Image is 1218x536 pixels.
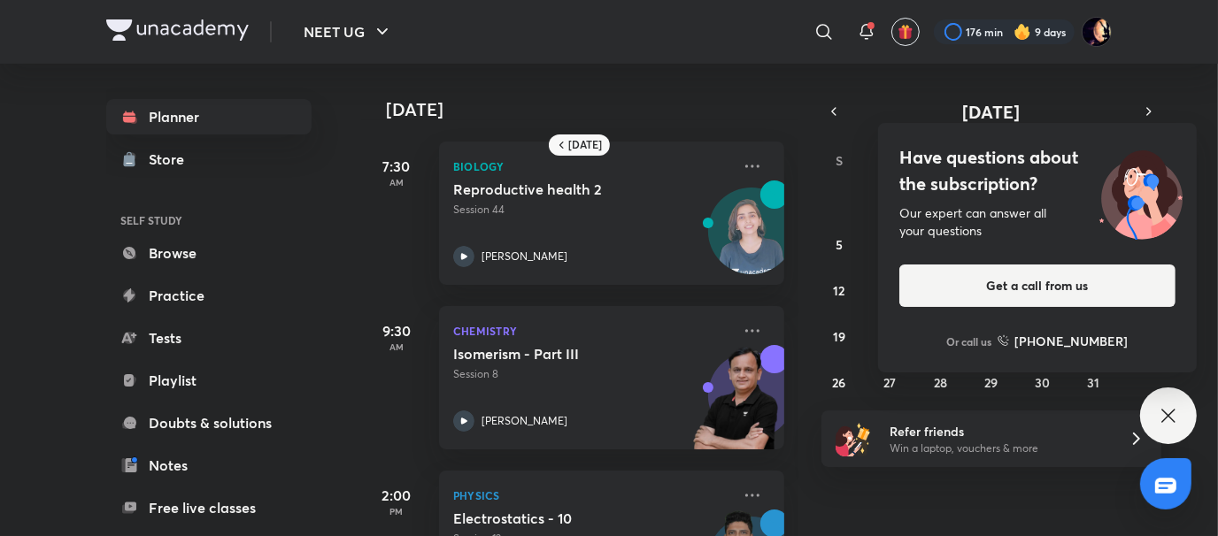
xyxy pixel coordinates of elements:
[1028,368,1056,396] button: October 30, 2025
[482,249,567,264] p: [PERSON_NAME]
[482,413,567,429] p: [PERSON_NAME]
[361,506,432,517] p: PM
[106,142,312,177] a: Store
[836,421,871,456] img: referral
[899,204,1176,240] div: Our expert can answer all your questions
[106,235,312,271] a: Browse
[361,320,432,341] h5: 9:30
[825,368,853,396] button: October 26, 2025
[875,230,904,258] button: October 6, 2025
[1035,374,1050,391] abbr: October 30, 2025
[899,144,1176,197] h4: Have questions about the subscription?
[361,341,432,352] p: AM
[687,345,784,467] img: unacademy
[106,405,312,440] a: Doubts & solutions
[875,368,904,396] button: October 27, 2025
[453,202,731,218] p: Session 44
[875,276,904,304] button: October 13, 2025
[106,205,312,235] h6: SELF STUDY
[825,322,853,350] button: October 19, 2025
[833,328,845,345] abbr: October 19, 2025
[998,332,1129,350] a: [PHONE_NUMBER]
[1085,144,1197,240] img: ttu_illustration_new.svg
[836,236,843,253] abbr: October 5, 2025
[106,320,312,356] a: Tests
[453,180,674,198] h5: Reproductive health 2
[106,490,312,525] a: Free live classes
[106,363,312,398] a: Playlist
[1087,374,1099,391] abbr: October 31, 2025
[453,320,731,341] p: Chemistry
[149,149,195,170] div: Store
[1015,332,1129,350] h6: [PHONE_NUMBER]
[836,152,843,169] abbr: Sunday
[361,485,432,506] h5: 2:00
[293,14,404,50] button: NEET UG
[453,485,731,506] p: Physics
[453,366,731,382] p: Session 8
[106,19,249,45] a: Company Logo
[890,440,1107,456] p: Win a laptop, vouchers & more
[453,345,674,363] h5: Isomerism - Part III
[361,177,432,188] p: AM
[833,282,844,299] abbr: October 12, 2025
[361,156,432,177] h5: 7:30
[883,374,896,391] abbr: October 27, 2025
[825,230,853,258] button: October 5, 2025
[106,448,312,483] a: Notes
[1079,368,1107,396] button: October 31, 2025
[890,422,1107,440] h6: Refer friends
[875,322,904,350] button: October 20, 2025
[1014,23,1031,41] img: streak
[1082,17,1112,47] img: Mayank Singh
[963,100,1021,124] span: [DATE]
[106,19,249,41] img: Company Logo
[825,276,853,304] button: October 12, 2025
[977,368,1006,396] button: October 29, 2025
[984,374,998,391] abbr: October 29, 2025
[832,374,845,391] abbr: October 26, 2025
[568,138,602,152] h6: [DATE]
[386,99,802,120] h4: [DATE]
[106,99,312,134] a: Planner
[898,24,913,40] img: avatar
[846,99,1137,124] button: [DATE]
[899,264,1176,307] button: Get a call from us
[709,197,794,282] img: Avatar
[947,333,992,349] p: Or call us
[106,278,312,313] a: Practice
[453,156,731,177] p: Biology
[453,509,674,527] h5: Electrostatics - 10
[927,368,955,396] button: October 28, 2025
[891,18,920,46] button: avatar
[934,374,947,391] abbr: October 28, 2025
